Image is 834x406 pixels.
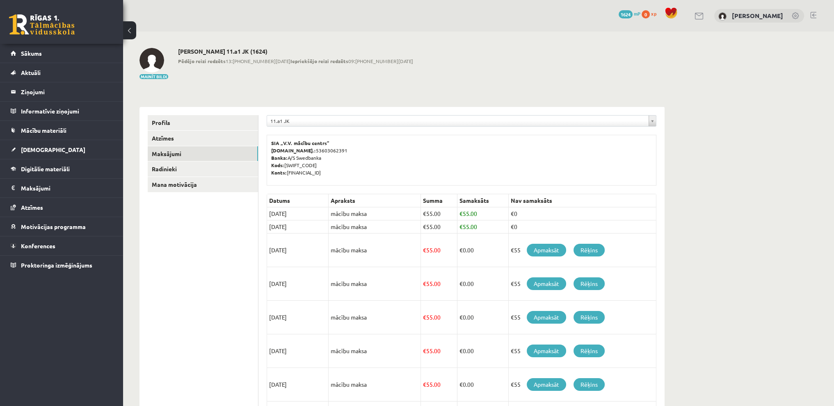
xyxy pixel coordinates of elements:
a: Ziņojumi [11,82,113,101]
td: 55.00 [457,220,508,234]
td: 0.00 [457,234,508,267]
a: Aktuāli [11,63,113,82]
b: Kods: [271,162,284,168]
b: Pēdējo reizi redzēts [178,58,226,64]
a: Apmaksāt [527,378,566,391]
td: 55.00 [457,207,508,220]
span: Aktuāli [21,69,41,76]
span: € [423,313,426,321]
legend: Maksājumi [21,179,113,197]
span: € [459,223,463,230]
th: Samaksāts [457,194,508,207]
td: mācību maksa [329,207,421,220]
h2: [PERSON_NAME] 11.a1 JK (1624) [178,48,413,55]
a: Motivācijas programma [11,217,113,236]
a: Rīgas 1. Tālmācības vidusskola [9,14,75,35]
b: Konts: [271,169,287,176]
a: [PERSON_NAME] [732,11,783,20]
b: Banka: [271,154,288,161]
a: 0 xp [642,10,660,17]
span: mP [634,10,640,17]
a: Digitālie materiāli [11,159,113,178]
button: Mainīt bildi [139,74,168,79]
span: [DEMOGRAPHIC_DATA] [21,146,85,153]
span: 11.a1 JK [270,116,645,126]
span: € [423,381,426,388]
span: Sākums [21,50,42,57]
td: 55.00 [421,368,457,401]
span: Digitālie materiāli [21,165,70,172]
td: €55 [508,301,656,334]
td: 55.00 [421,301,457,334]
b: [DOMAIN_NAME].: [271,147,316,154]
b: SIA „V.V. mācību centrs” [271,140,330,146]
a: Radinieki [148,161,258,177]
a: Rēķins [574,378,605,391]
th: Apraksts [329,194,421,207]
td: mācību maksa [329,334,421,368]
td: €55 [508,334,656,368]
td: mācību maksa [329,301,421,334]
img: Viktorija Bērziņa [139,48,164,73]
a: Proktoringa izmēģinājums [11,256,113,274]
a: [DEMOGRAPHIC_DATA] [11,140,113,159]
a: Konferences [11,236,113,255]
td: €0 [508,207,656,220]
td: 0.00 [457,368,508,401]
p: 53603062391 A/S Swedbanka [SWIFT_CODE] [FINANCIAL_ID] [271,139,652,176]
td: 55.00 [421,234,457,267]
th: Nav samaksāts [508,194,656,207]
span: € [423,223,426,230]
td: 0.00 [457,334,508,368]
th: Summa [421,194,457,207]
a: Sākums [11,44,113,63]
span: € [459,381,463,388]
td: 0.00 [457,267,508,301]
td: €0 [508,220,656,234]
span: Konferences [21,242,55,249]
a: Mācību materiāli [11,121,113,140]
td: 55.00 [421,220,457,234]
a: Atzīmes [148,131,258,146]
td: €55 [508,267,656,301]
a: Rēķins [574,345,605,357]
a: Rēķins [574,311,605,324]
span: Atzīmes [21,204,43,211]
td: [DATE] [267,267,329,301]
td: [DATE] [267,220,329,234]
td: €55 [508,234,656,267]
a: Rēķins [574,244,605,256]
a: 1624 mP [619,10,640,17]
td: mācību maksa [329,368,421,401]
img: Viktorija Bērziņa [718,12,727,20]
a: Apmaksāt [527,311,566,324]
legend: Ziņojumi [21,82,113,101]
td: [DATE] [267,234,329,267]
span: € [423,210,426,217]
a: Informatīvie ziņojumi [11,102,113,120]
td: mācību maksa [329,267,421,301]
span: Motivācijas programma [21,223,86,230]
td: 55.00 [421,334,457,368]
span: € [459,313,463,321]
a: Apmaksāt [527,345,566,357]
span: € [423,280,426,287]
td: 0.00 [457,301,508,334]
span: Proktoringa izmēģinājums [21,261,92,269]
span: xp [651,10,656,17]
td: 55.00 [421,207,457,220]
a: 11.a1 JK [267,116,656,126]
span: 0 [642,10,650,18]
a: Maksājumi [11,179,113,197]
a: Profils [148,115,258,130]
legend: Informatīvie ziņojumi [21,102,113,120]
span: 1624 [619,10,633,18]
span: € [423,347,426,354]
span: € [423,246,426,254]
span: 13:[PHONE_NUMBER][DATE] 09:[PHONE_NUMBER][DATE] [178,57,413,65]
a: Apmaksāt [527,277,566,290]
td: mācību maksa [329,234,421,267]
td: [DATE] [267,301,329,334]
span: € [459,246,463,254]
a: Apmaksāt [527,244,566,256]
